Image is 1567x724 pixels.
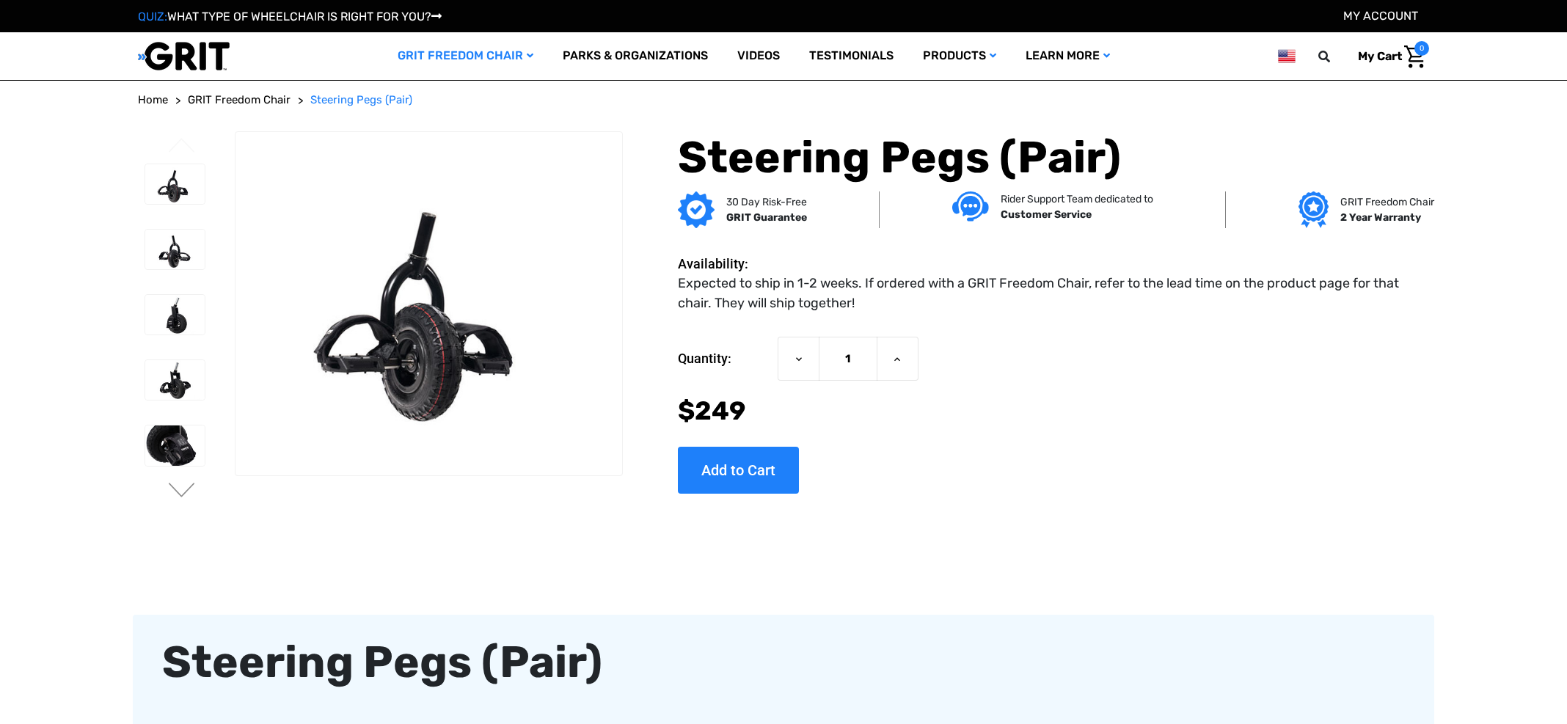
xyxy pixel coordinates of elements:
strong: 2 Year Warranty [1340,211,1421,224]
a: Account [1343,9,1418,23]
a: GRIT Freedom Chair [188,92,291,109]
a: Cart with 0 items [1347,41,1429,72]
img: GRIT Steering Pegs: steering pedals to steer GRIT Freedom Chair or for rider to stretch legs out ... [145,360,205,400]
strong: GRIT Guarantee [726,211,807,224]
div: Steering Pegs (Pair) [162,629,1405,695]
input: Search [1325,41,1347,72]
strong: Customer Service [1001,208,1092,221]
input: Add to Cart [678,447,799,494]
h1: Steering Pegs (Pair) [678,131,1429,184]
img: GRIT Steering Pegs: pair of foot rests with velcro straps attached to front mountainboard caster ... [145,230,205,269]
span: Home [138,93,168,106]
p: GRIT Freedom Chair [1340,194,1434,210]
a: Videos [723,32,795,80]
a: Testimonials [795,32,908,80]
a: GRIT Freedom Chair [383,32,548,80]
a: Home [138,92,168,109]
img: GRIT Steering Pegs: pair of foot rests attached to front mountainboard caster wheel of GRIT Freed... [235,175,621,432]
span: GRIT Freedom Chair [188,93,291,106]
img: us.png [1278,47,1296,65]
a: Learn More [1011,32,1125,80]
img: GRIT Steering Pegs: pair of foot rests attached to front mountainboard caster wheel of GRIT Freed... [145,164,205,204]
nav: Breadcrumb [138,92,1429,109]
img: Customer service [952,191,989,222]
a: Steering Pegs (Pair) [310,92,412,109]
img: Grit freedom [1298,191,1329,228]
span: 0 [1414,41,1429,56]
span: Steering Pegs (Pair) [310,93,412,106]
button: Go to slide 2 of 2 [167,483,197,500]
img: GRIT All-Terrain Wheelchair and Mobility Equipment [138,41,230,71]
a: Products [908,32,1011,80]
span: My Cart [1358,49,1402,63]
img: GRIT Steering Pegs: close up of velcro strap on top of one side of pedals mounted to front caster... [145,425,205,465]
label: Quantity: [678,337,770,381]
a: Parks & Organizations [548,32,723,80]
dd: Expected to ship in 1-2 weeks. If ordered with a GRIT Freedom Chair, refer to the lead time on th... [678,274,1422,313]
img: Cart [1404,45,1425,68]
img: GRIT Guarantee [678,191,715,228]
a: QUIZ:WHAT TYPE OF WHEELCHAIR IS RIGHT FOR YOU? [138,10,442,23]
span: QUIZ: [138,10,167,23]
dt: Availability: [678,254,770,274]
button: Go to slide 2 of 2 [167,138,197,156]
p: Rider Support Team dedicated to [1001,191,1153,207]
span: $249 [678,395,745,426]
img: GRIT Steering Pegs: side view of steering pedals for use maneuvering and resting feet while using... [145,295,205,334]
p: 30 Day Risk-Free [726,194,807,210]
